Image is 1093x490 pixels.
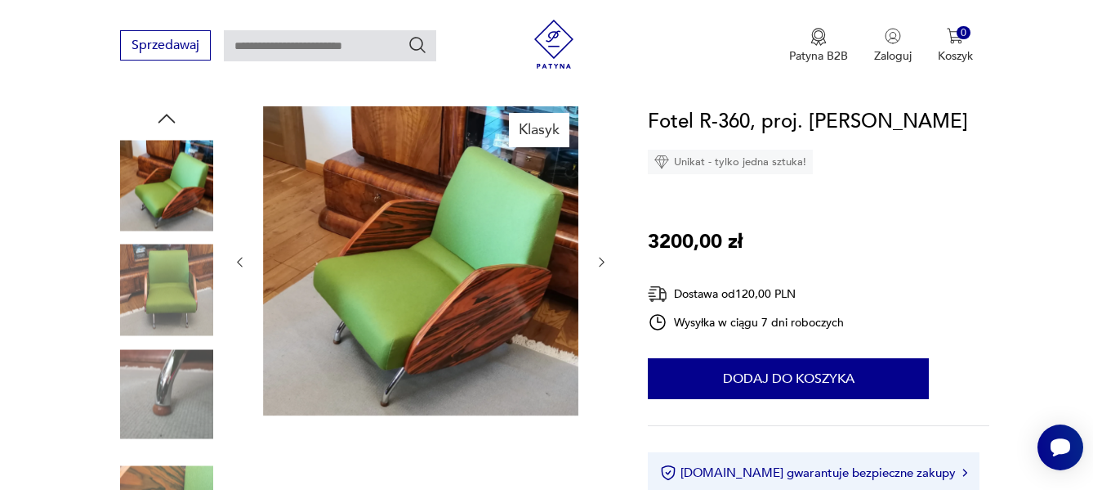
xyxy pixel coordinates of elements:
[648,358,929,399] button: Dodaj do koszyka
[962,469,967,477] img: Ikona strzałki w prawo
[648,227,743,258] p: 3200,00 zł
[789,28,848,64] button: Patyna B2B
[938,48,973,64] p: Koszyk
[120,139,213,232] img: Zdjęcie produktu Fotel R-360, proj. J. Różański
[660,465,676,481] img: Ikona certyfikatu
[408,35,427,55] button: Szukaj
[120,244,213,337] img: Zdjęcie produktu Fotel R-360, proj. J. Różański
[263,106,578,416] img: Zdjęcie produktu Fotel R-360, proj. J. Różański
[789,28,848,64] a: Ikona medaluPatyna B2B
[810,28,827,46] img: Ikona medalu
[874,28,912,64] button: Zaloguj
[885,28,901,44] img: Ikonka użytkownika
[648,284,844,304] div: Dostawa od 120,00 PLN
[120,30,211,61] button: Sprzedawaj
[874,48,912,64] p: Zaloguj
[654,155,669,169] img: Ikona diamentu
[648,106,968,137] h1: Fotel R-360, proj. [PERSON_NAME]
[1037,425,1083,470] iframe: Smartsupp widget button
[120,348,213,441] img: Zdjęcie produktu Fotel R-360, proj. J. Różański
[789,48,848,64] p: Patyna B2B
[947,28,963,44] img: Ikona koszyka
[648,312,844,332] div: Wysyłka w ciągu 7 dni roboczych
[938,28,973,64] button: 0Koszyk
[120,41,211,52] a: Sprzedawaj
[648,150,813,174] div: Unikat - tylko jedna sztuka!
[660,465,966,481] button: [DOMAIN_NAME] gwarantuje bezpieczne zakupy
[529,20,578,69] img: Patyna - sklep z meblami i dekoracjami vintage
[957,26,970,40] div: 0
[509,113,569,147] div: Klasyk
[648,284,667,304] img: Ikona dostawy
